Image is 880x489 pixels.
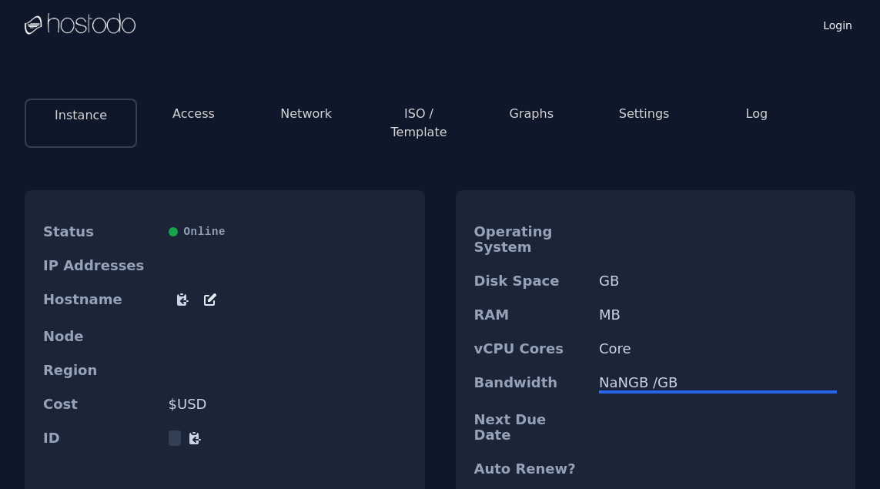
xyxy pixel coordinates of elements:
button: ISO / Template [375,105,463,142]
dt: Disk Space [474,273,587,289]
dt: Auto Renew? [474,461,587,477]
dt: Node [43,329,156,344]
button: Network [280,105,332,123]
button: Instance [55,106,107,125]
dt: RAM [474,307,587,323]
dd: GB [599,273,837,289]
div: NaN GB / GB [599,375,837,390]
a: Login [820,15,855,33]
img: Logo [25,13,136,36]
dt: vCPU Cores [474,341,587,357]
div: Online [169,224,407,239]
dd: MB [599,307,837,323]
dt: IP Addresses [43,258,156,273]
dd: $ USD [169,397,407,412]
dt: Status [43,224,156,239]
button: Access [172,105,215,123]
dt: ID [43,430,156,446]
button: Log [746,105,768,123]
dt: Hostname [43,292,156,310]
dt: Bandwidth [474,375,587,394]
button: Graphs [510,105,554,123]
dt: Cost [43,397,156,412]
dt: Operating System [474,224,587,255]
dt: Next Due Date [474,412,587,443]
dd: Core [599,341,837,357]
button: Settings [619,105,670,123]
dt: Region [43,363,156,378]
